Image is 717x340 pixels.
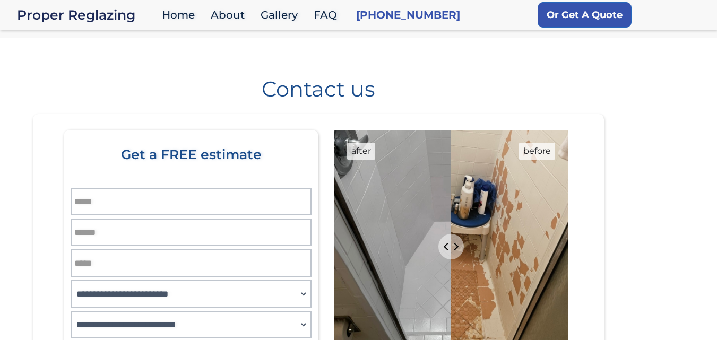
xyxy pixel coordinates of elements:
[74,147,308,191] div: Get a FREE estimate
[308,4,348,27] a: FAQ
[356,7,460,22] a: [PHONE_NUMBER]
[538,2,632,28] a: Or Get A Quote
[24,70,612,100] h1: Contact us
[157,4,205,27] a: Home
[205,4,255,27] a: About
[17,7,157,22] div: Proper Reglazing
[255,4,308,27] a: Gallery
[17,7,157,22] a: home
